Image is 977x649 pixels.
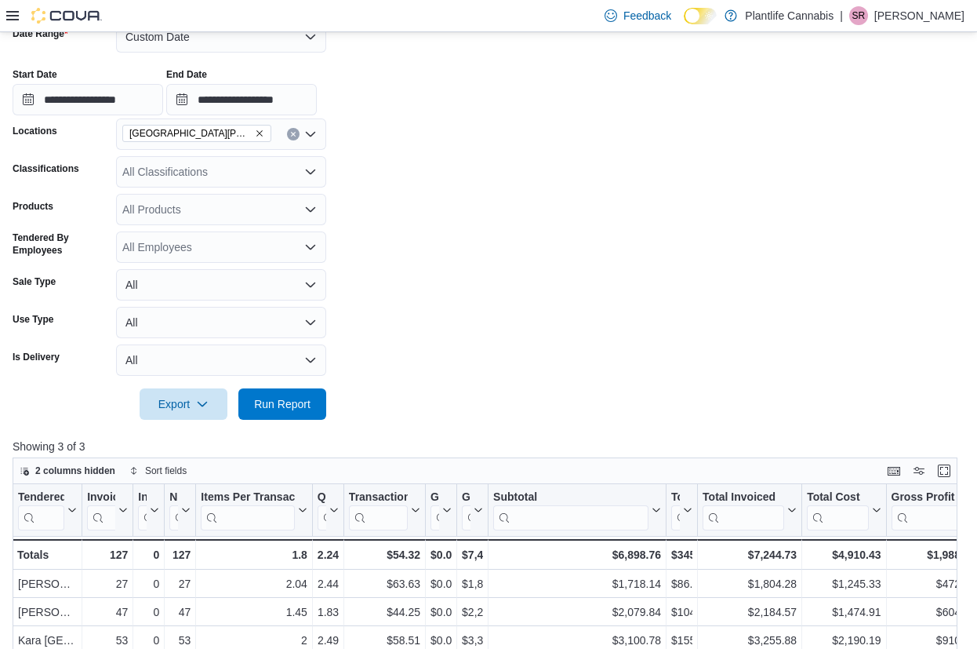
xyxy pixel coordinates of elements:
button: All [116,307,326,338]
div: Net Sold [169,490,178,531]
label: End Date [166,68,207,81]
div: $1,804.28 [703,575,797,594]
div: 27 [87,575,128,594]
span: Feedback [623,8,671,24]
div: Gross Profit [892,490,964,505]
div: Gross Profit [892,490,964,531]
label: Tendered By Employees [13,232,110,257]
div: $63.63 [349,575,420,594]
div: Transaction Average [349,490,408,505]
div: $7,401.16 [462,545,483,564]
div: $472.81 [892,575,976,594]
div: Gift Cards [430,490,439,505]
div: Total Tax [671,490,680,505]
div: $0.00 [430,545,452,564]
div: $7,244.73 [703,545,797,564]
span: SR [852,6,866,25]
label: Classifications [13,162,79,175]
button: Open list of options [304,128,317,140]
button: Enter fullscreen [935,461,953,480]
input: Press the down key to open a popover containing a calendar. [13,84,163,115]
div: 1.45 [201,603,307,622]
div: Total Tax [671,490,680,531]
div: Subtotal [493,490,648,531]
div: 127 [169,545,191,564]
button: Display options [910,461,928,480]
div: Gross Sales [462,490,470,531]
p: [PERSON_NAME] [874,6,964,25]
label: Use Type [13,313,53,326]
div: 2.44 [318,575,339,594]
div: 27 [169,575,191,594]
button: Clear input [287,128,300,140]
div: Gift Card Sales [430,490,439,531]
div: Items Per Transaction [201,490,295,531]
label: Sale Type [13,275,56,288]
div: Total Invoiced [703,490,784,531]
button: Remove Fort McMurray - Eagle Ridge from selection in this group [255,129,264,138]
div: 127 [87,545,128,564]
label: Locations [13,125,57,137]
div: 2.04 [201,575,307,594]
button: Total Cost [807,490,881,531]
button: Gift Cards [430,490,452,531]
button: All [116,269,326,301]
button: 2 columns hidden [13,461,122,480]
div: Totals [17,545,77,564]
span: Sort fields [145,465,187,477]
label: Products [13,200,53,213]
button: Gross Profit [892,490,976,531]
div: [PERSON_NAME] [18,575,77,594]
div: Transaction Average [349,490,408,531]
p: | [840,6,843,25]
div: Items Per Transaction [201,490,295,505]
button: Tendered Employee [18,490,77,531]
div: $104.73 [671,603,692,622]
div: 1.83 [318,603,339,622]
div: 47 [169,603,191,622]
div: 47 [87,603,128,622]
div: Total Invoiced [703,490,784,505]
div: Tendered Employee [18,490,64,531]
span: Run Report [254,396,311,412]
div: Invoices Ref [138,490,147,531]
div: Invoices Ref [138,490,147,505]
span: Export [149,388,218,420]
button: Export [140,388,227,420]
p: Plantlife Cannabis [745,6,834,25]
div: $86.14 [671,575,692,594]
button: Open list of options [304,166,317,178]
div: 0 [138,603,159,622]
button: Open list of options [304,203,317,216]
div: Qty Per Transaction [318,490,326,505]
button: Total Tax [671,490,692,531]
button: Total Invoiced [703,490,797,531]
p: Showing 3 of 3 [13,439,967,454]
input: Dark Mode [684,8,717,24]
div: Tendered Employee [18,490,64,505]
button: Qty Per Transaction [318,490,339,531]
button: Gross Sales [462,490,483,531]
button: Transaction Average [349,490,420,531]
div: $4,910.43 [807,545,881,564]
div: 0 [138,575,159,594]
label: Is Delivery [13,351,60,363]
div: Skyler Rowsell [849,6,868,25]
div: [PERSON_NAME] [18,603,77,622]
div: $1,718.14 [493,575,661,594]
div: Gross Sales [462,490,470,505]
div: $54.32 [349,545,420,564]
div: $2,079.84 [493,603,661,622]
img: Cova [31,8,102,24]
label: Start Date [13,68,57,81]
div: $1,474.91 [807,603,881,622]
label: Date Range [13,27,68,40]
span: [GEOGRAPHIC_DATA][PERSON_NAME] - [GEOGRAPHIC_DATA] [129,126,252,141]
div: $44.25 [349,603,420,622]
div: Net Sold [169,490,178,505]
button: All [116,345,326,376]
button: Invoices Ref [138,490,159,531]
div: $345.97 [671,545,692,564]
div: $604.93 [892,603,976,622]
div: $0.00 [430,575,452,594]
